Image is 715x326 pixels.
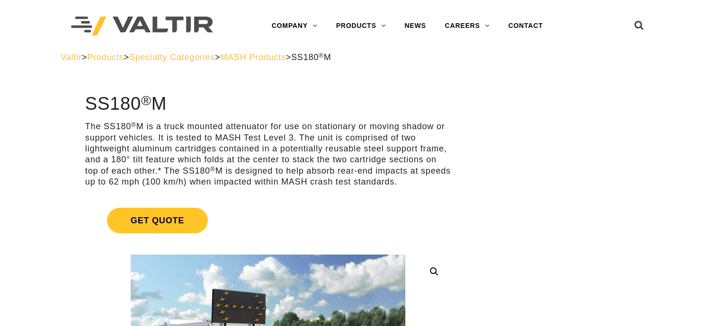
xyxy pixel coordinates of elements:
sup: ® [319,52,324,59]
a: NEWS [395,17,435,35]
a: Specialty Categories [129,53,215,62]
img: Valtir [71,17,213,36]
p: The SS180 M is a truck mounted attenuator for use on stationary or moving shadow or support vehic... [85,121,451,187]
a: MASH Products [220,53,286,62]
a: CONTACT [499,17,552,35]
sup: ® [210,166,215,173]
sup: ® [131,121,136,128]
h1: SS180 M [85,94,451,114]
span: SS180 M [291,53,331,62]
sup: ® [141,93,152,108]
a: CAREERS [436,17,499,35]
a: Products [87,53,124,62]
span: Get Quote [107,208,208,233]
a: COMPANY [262,17,327,35]
a: Get Quote [85,196,451,245]
a: PRODUCTS [327,17,395,35]
a: Valtir [61,53,81,62]
div: > > > > [61,52,654,63]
